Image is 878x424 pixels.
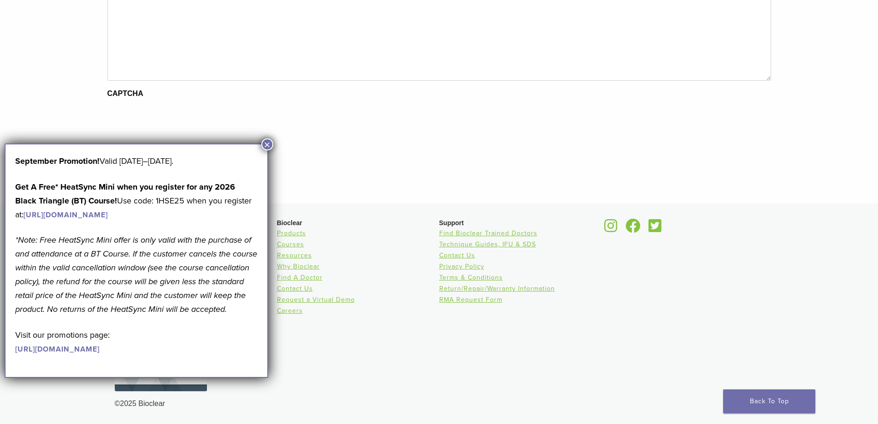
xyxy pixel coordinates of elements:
strong: Get A Free* HeatSync Mini when you register for any 2026 Black Triangle (BT) Course! [15,182,235,206]
a: Technique Guides, IFU & SDS [439,240,536,248]
a: Products [277,229,306,237]
em: *Note: Free HeatSync Mini offer is only valid with the purchase of and attendance at a BT Course.... [15,235,257,314]
span: Bioclear [277,219,302,227]
a: Privacy Policy [439,263,484,270]
p: Valid [DATE]–[DATE]. [15,154,258,168]
b: September Promotion! [15,156,100,166]
div: ©2025 Bioclear [115,398,764,409]
a: Find Bioclear Trained Doctors [439,229,537,237]
a: Why Bioclear [277,263,320,270]
a: Request a Virtual Demo [277,296,355,304]
a: Bioclear [623,224,644,233]
a: Contact Us [277,285,313,293]
a: [URL][DOMAIN_NAME] [15,345,100,354]
p: Visit our promotions page: [15,328,258,356]
a: RMA Request Form [439,296,502,304]
a: Return/Repair/Warranty Information [439,285,555,293]
a: Terms & Conditions [439,274,503,281]
span: Support [439,219,464,227]
label: CAPTCHA [107,88,143,99]
a: Find A Doctor [277,274,323,281]
a: Contact Us [439,251,475,259]
iframe: reCAPTCHA [107,103,247,139]
a: Bioclear [601,224,621,233]
a: [URL][DOMAIN_NAME] [24,210,108,220]
p: Use code: 1HSE25 when you register at: [15,180,258,221]
a: Resources [277,251,312,259]
a: Courses [277,240,304,248]
a: Careers [277,307,303,315]
button: Close [261,138,273,150]
a: Back To Top [723,389,815,413]
a: Bioclear [646,224,665,233]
